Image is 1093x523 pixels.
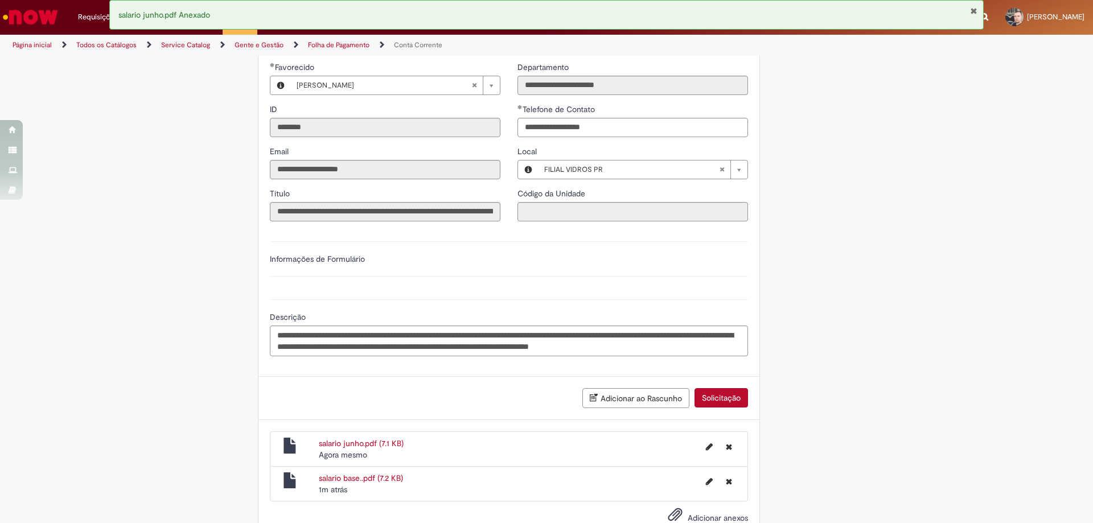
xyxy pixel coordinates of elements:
[517,202,748,221] input: Código da Unidade
[270,76,291,94] button: Favorecido, Visualizar este registro Luan Barbosa Rabelo
[291,76,500,94] a: [PERSON_NAME]Limpar campo Favorecido
[517,76,748,95] input: Departamento
[270,160,500,179] input: Email
[695,388,748,407] button: Solicitação
[270,146,291,157] label: Somente leitura - Email
[719,438,739,456] button: Excluir salario junho.pdf
[466,76,483,94] abbr: Limpar campo Favorecido
[699,438,720,456] button: Editar nome de arquivo salario junho.pdf
[270,188,292,199] label: Somente leitura - Título
[517,118,748,137] input: Telefone de Contato
[161,40,210,50] a: Service Catalog
[270,104,280,114] span: Somente leitura - ID
[517,61,571,73] label: Somente leitura - Departamento
[9,35,720,56] ul: Trilhas de página
[76,40,137,50] a: Todos os Catálogos
[1,6,60,28] img: ServiceNow
[539,160,747,179] a: FILIAL VIDROS PRLimpar campo Local
[319,438,404,448] a: salario junho.pdf (7.1 KB)
[270,118,500,137] input: ID
[275,62,317,72] span: Necessários - Favorecido
[270,254,365,264] label: Informações de Formulário
[78,11,118,23] span: Requisições
[319,450,367,460] time: 28/08/2025 15:33:14
[270,63,275,67] span: Obrigatório Preenchido
[319,450,367,460] span: Agora mesmo
[544,160,719,179] span: FILIAL VIDROS PR
[270,326,748,356] textarea: Descrição
[319,473,403,483] a: salario base..pdf (7.2 KB)
[319,484,347,495] span: 1m atrás
[688,513,748,523] span: Adicionar anexos
[270,104,280,115] label: Somente leitura - ID
[297,76,471,94] span: [PERSON_NAME]
[319,484,347,495] time: 28/08/2025 15:32:55
[719,472,739,491] button: Excluir salario base..pdf
[970,6,977,15] button: Fechar Notificação
[518,160,539,179] button: Local, Visualizar este registro FILIAL VIDROS PR
[582,388,689,408] button: Adicionar ao Rascunho
[517,146,539,157] span: Local
[523,104,597,114] span: Telefone de Contato
[517,62,571,72] span: Somente leitura - Departamento
[517,105,523,109] span: Obrigatório Preenchido
[13,40,52,50] a: Página inicial
[699,472,720,491] button: Editar nome de arquivo salario base..pdf
[394,40,442,50] a: Conta Corrente
[308,40,369,50] a: Folha de Pagamento
[270,202,500,221] input: Título
[1027,12,1084,22] span: [PERSON_NAME]
[517,188,587,199] label: Somente leitura - Código da Unidade
[235,40,283,50] a: Gente e Gestão
[270,312,308,322] span: Descrição
[713,160,730,179] abbr: Limpar campo Local
[118,10,210,20] span: salario junho.pdf Anexado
